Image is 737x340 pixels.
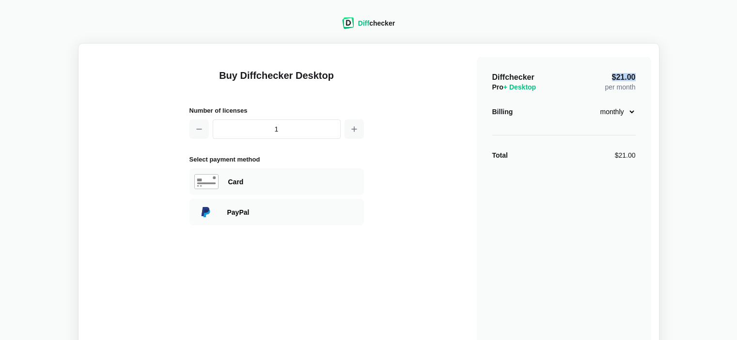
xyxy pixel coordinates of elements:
input: 1 [213,119,341,139]
div: checker [358,18,395,28]
div: Paying with Card [228,177,359,187]
img: Diffchecker logo [342,17,354,29]
div: Paying with Card [189,168,364,195]
h2: Number of licenses [189,105,364,116]
strong: Total [492,151,508,159]
span: Diff [358,19,369,27]
div: $21.00 [615,150,636,160]
div: per month [605,73,635,92]
a: Diffchecker logoDiffchecker [342,23,395,30]
span: Diffchecker [492,73,534,81]
div: Billing [492,107,513,117]
div: Paying with PayPal [227,207,359,217]
h2: Select payment method [189,154,364,164]
span: Pro [492,83,536,91]
span: $21.00 [612,74,636,81]
span: + Desktop [503,83,536,91]
div: Paying with PayPal [189,199,364,225]
h1: Buy Diffchecker Desktop [189,69,364,94]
